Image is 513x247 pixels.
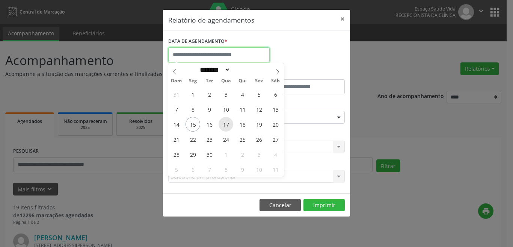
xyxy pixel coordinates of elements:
[252,162,266,177] span: Outubro 10, 2025
[186,87,200,102] span: Setembro 1, 2025
[219,102,233,117] span: Setembro 10, 2025
[268,162,283,177] span: Outubro 11, 2025
[219,87,233,102] span: Setembro 3, 2025
[168,36,227,47] label: DATA DE AGENDAMENTO
[219,147,233,162] span: Outubro 1, 2025
[202,162,217,177] span: Outubro 7, 2025
[235,102,250,117] span: Setembro 11, 2025
[268,102,283,117] span: Setembro 13, 2025
[169,162,184,177] span: Outubro 5, 2025
[219,162,233,177] span: Outubro 8, 2025
[185,79,201,83] span: Seg
[186,117,200,132] span: Setembro 15, 2025
[258,68,345,79] label: ATÉ
[268,147,283,162] span: Outubro 4, 2025
[251,79,267,83] span: Sex
[219,117,233,132] span: Setembro 17, 2025
[268,87,283,102] span: Setembro 6, 2025
[268,132,283,147] span: Setembro 27, 2025
[219,132,233,147] span: Setembro 24, 2025
[235,132,250,147] span: Setembro 25, 2025
[186,162,200,177] span: Outubro 6, 2025
[201,79,218,83] span: Ter
[197,66,230,74] select: Month
[202,87,217,102] span: Setembro 2, 2025
[252,147,266,162] span: Outubro 3, 2025
[169,87,184,102] span: Agosto 31, 2025
[169,117,184,132] span: Setembro 14, 2025
[202,117,217,132] span: Setembro 16, 2025
[235,117,250,132] span: Setembro 18, 2025
[202,132,217,147] span: Setembro 23, 2025
[303,199,345,212] button: Imprimir
[202,102,217,117] span: Setembro 9, 2025
[252,102,266,117] span: Setembro 12, 2025
[235,162,250,177] span: Outubro 9, 2025
[218,79,234,83] span: Qua
[168,79,185,83] span: Dom
[335,10,350,28] button: Close
[252,117,266,132] span: Setembro 19, 2025
[186,102,200,117] span: Setembro 8, 2025
[235,87,250,102] span: Setembro 4, 2025
[235,147,250,162] span: Outubro 2, 2025
[268,117,283,132] span: Setembro 20, 2025
[267,79,284,83] span: Sáb
[252,87,266,102] span: Setembro 5, 2025
[169,132,184,147] span: Setembro 21, 2025
[186,147,200,162] span: Setembro 29, 2025
[234,79,251,83] span: Qui
[230,66,255,74] input: Year
[169,102,184,117] span: Setembro 7, 2025
[202,147,217,162] span: Setembro 30, 2025
[260,199,301,212] button: Cancelar
[168,15,254,25] h5: Relatório de agendamentos
[186,132,200,147] span: Setembro 22, 2025
[169,147,184,162] span: Setembro 28, 2025
[252,132,266,147] span: Setembro 26, 2025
